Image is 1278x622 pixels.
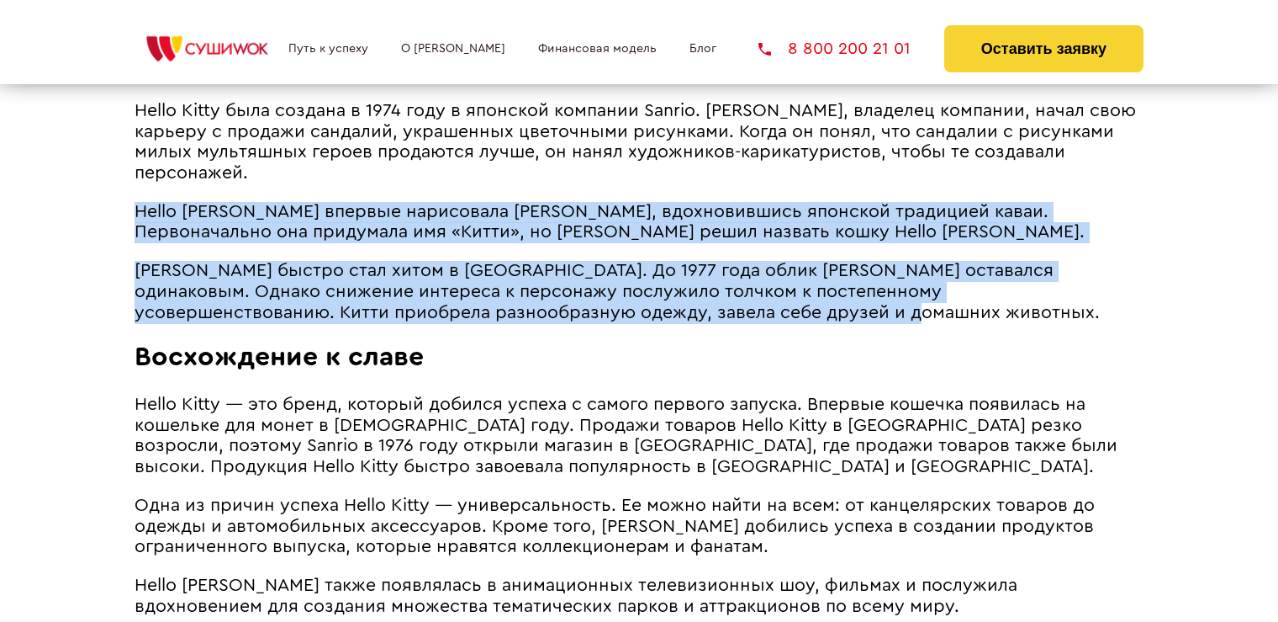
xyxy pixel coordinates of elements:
[401,42,505,56] a: О [PERSON_NAME]
[135,262,1100,321] span: [PERSON_NAME] быстро стал хитом в [GEOGRAPHIC_DATA]. До 1977 года облик [PERSON_NAME] оставался о...
[135,102,1136,182] span: Hello Kitty была создана в 1974 году в японской компании Sanrio. [PERSON_NAME], владелец компании...
[135,577,1017,615] span: Hello [PERSON_NAME] также появлялась в анимационных телевизионных шоу, фильмах и послужила вдохно...
[944,25,1143,72] button: Оставить заявку
[689,42,716,56] a: Блог
[758,40,911,57] a: 8 800 200 21 01
[135,203,1085,242] span: Hello [PERSON_NAME] впервые нарисовала [PERSON_NAME], вдохновившись японской традицией каваи. Пер...
[135,497,1095,556] span: Одна из причин успеха Hello Kitty ― универсальность. Ее можно найти на всем: от канцелярских това...
[538,42,657,56] a: Финансовая модель
[788,40,911,57] span: 8 800 200 21 01
[135,343,424,370] span: Восхождение к славе
[135,396,1117,476] span: Hello Kitty — это бренд, который добился успеха с самого первого запуска. Впервые кошечка появила...
[288,42,368,56] a: Путь к успеху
